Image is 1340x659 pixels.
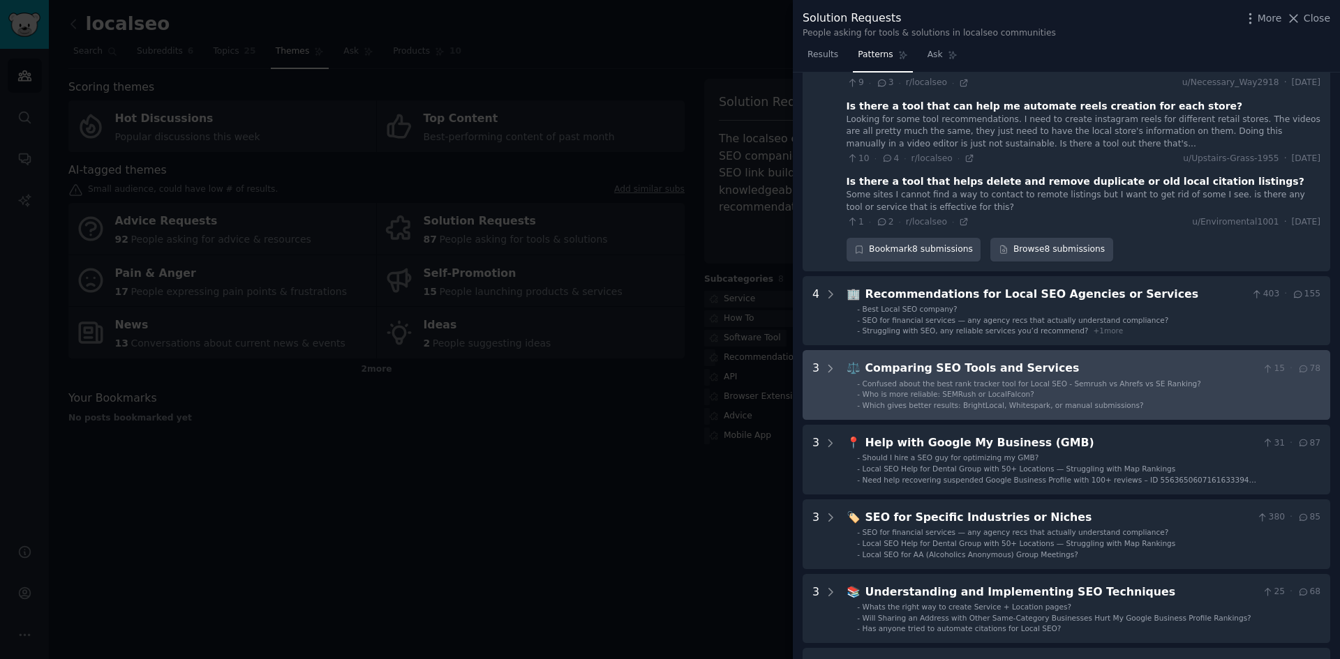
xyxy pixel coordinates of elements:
[881,153,899,165] span: 4
[812,509,819,559] div: 3
[863,401,1144,409] span: Which gives better results: BrightLocal, Whitespark, or manual submissions?
[863,464,1176,473] span: Local SEO Help for Dental Group with 50+ Locations — Struggling with Map Rankings
[847,510,861,524] span: 🏷️
[847,361,861,374] span: ⚖️
[1262,363,1285,375] span: 15
[1192,216,1279,229] span: u/Enviromental1001
[857,527,860,537] div: -
[847,77,864,89] span: 9
[803,44,843,73] a: Results
[1292,77,1320,89] span: [DATE]
[906,217,947,227] span: r/localseo
[847,216,864,229] span: 1
[1290,363,1293,375] span: ·
[1292,153,1320,165] span: [DATE]
[958,153,960,163] span: ·
[1304,11,1330,26] span: Close
[863,379,1201,388] span: Confused about the best rank tracker tool for Local SEO - Semrush vs Ahrefs vs SE Ranking?
[812,286,819,336] div: 4
[911,153,953,163] span: r/localseo
[874,153,877,163] span: ·
[853,44,912,73] a: Patterns
[1290,437,1293,450] span: ·
[857,326,860,335] div: -
[1182,77,1279,89] span: u/Necessary_Way2918
[865,509,1252,527] div: SEO for Specific Industries or Niches
[812,360,819,410] div: 3
[863,316,1169,324] span: SEO for financial services — any agency recs that actually understand compliance?
[857,379,860,388] div: -
[1290,511,1293,524] span: ·
[869,217,871,227] span: ·
[847,114,1320,151] div: Looking for some tool recommendations. I need to create instagram reels for different retail stor...
[1284,216,1287,229] span: ·
[863,550,1078,559] span: Local SEO for AA (Alcoholics Anonymous) Group Meetings?
[847,99,1243,114] div: Is there a tool that can help me automate reels creation for each store?
[857,315,860,325] div: -
[857,453,860,462] div: -
[990,238,1112,262] a: Browse8 submissions
[857,602,860,612] div: -
[898,78,900,88] span: ·
[865,360,1257,377] div: Comparing SEO Tools and Services
[803,27,1056,40] div: People asking for tools & solutions in localseo communities
[1243,11,1282,26] button: More
[898,217,900,227] span: ·
[863,539,1176,547] span: Local SEO Help for Dental Group with 50+ Locations — Struggling with Map Rankings
[857,400,860,410] div: -
[858,49,893,61] span: Patterns
[863,305,958,313] span: Best Local SEO company?
[857,623,860,633] div: -
[865,584,1257,601] div: Understanding and Implementing SEO Techniques
[863,603,1071,611] span: Whats the right way to create Service + Location pages?
[876,216,893,229] span: 2
[863,614,1251,622] span: Will Sharing an Address with Other Same‑Category Businesses Hurt My Google Business Profile Ranki...
[1093,326,1123,335] span: + 1 more
[1256,511,1285,524] span: 380
[1297,437,1320,450] span: 87
[857,464,860,474] div: -
[1284,77,1287,89] span: ·
[803,10,1056,27] div: Solution Requests
[863,476,1256,494] span: Need help recovering suspended Google Business Profile with 100+ reviews – ID 5563650607161633394...
[865,434,1257,452] div: Help with Google My Business (GMB)
[1284,153,1287,165] span: ·
[857,550,860,559] div: -
[857,304,860,314] div: -
[1284,288,1287,301] span: ·
[865,286,1246,303] div: Recommendations for Local SEO Agencies or Services
[1286,11,1330,26] button: Close
[1290,586,1293,598] span: ·
[1297,363,1320,375] span: 78
[863,528,1169,536] span: SEO for financial services — any agency recs that actually understand compliance?
[857,389,860,399] div: -
[1262,437,1285,450] span: 31
[847,585,861,598] span: 📚
[812,434,819,485] div: 3
[847,238,981,262] button: Bookmark8 submissions
[863,453,1039,462] span: Should I hire a SEO guy for optimizing my GMB?
[906,77,947,87] span: r/localseo
[857,475,860,485] div: -
[1292,216,1320,229] span: [DATE]
[928,49,943,61] span: Ask
[847,287,861,301] span: 🏢
[847,238,981,262] div: Bookmark 8 submissions
[807,49,838,61] span: Results
[952,78,954,88] span: ·
[923,44,962,73] a: Ask
[1292,288,1320,301] span: 155
[847,436,861,449] span: 📍
[812,584,819,634] div: 3
[904,153,906,163] span: ·
[857,613,860,623] div: -
[869,78,871,88] span: ·
[1297,511,1320,524] span: 85
[847,189,1320,213] div: Some sites I cannot find a way to contact to remote listings but I want to get rid of some I see....
[876,77,893,89] span: 3
[1297,586,1320,598] span: 68
[847,174,1304,189] div: Is there a tool that helps delete and remove duplicate or old local citation listings?
[1258,11,1282,26] span: More
[1183,153,1279,165] span: u/Upstairs-Grass-1955
[952,217,954,227] span: ·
